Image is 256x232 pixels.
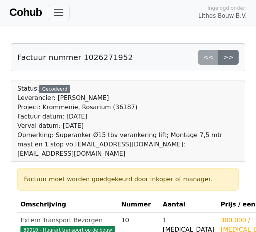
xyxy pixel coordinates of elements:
[218,50,239,65] a: >>
[198,12,247,21] span: Lithos Bouw B.V.
[207,4,247,12] span: Ingelogd onder:
[160,197,218,213] th: Aantal
[17,197,118,213] th: Omschrijving
[17,84,239,158] div: Status:
[20,216,115,225] div: Extern Transport Bezorgen
[39,85,70,93] div: Gecodeerd
[17,112,239,121] div: Factuur datum: [DATE]
[48,5,70,20] button: Toggle navigation
[17,131,239,158] div: Opmerking: Superanker Ø15 tbv verankering lift; Montage 7,5 mtr mast en 1 stop vo [EMAIL_ADDRESS]...
[17,103,239,112] div: Project: Krommenie, Rosarium (36187)
[24,175,232,184] div: Factuur moet worden goedgekeurd door inkoper of manager.
[9,3,42,22] a: Cohub
[17,93,239,103] div: Leverancier: [PERSON_NAME]
[17,121,239,131] div: Verval datum: [DATE]
[17,53,133,62] h5: Factuur nummer 1026271952
[118,197,160,213] th: Nummer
